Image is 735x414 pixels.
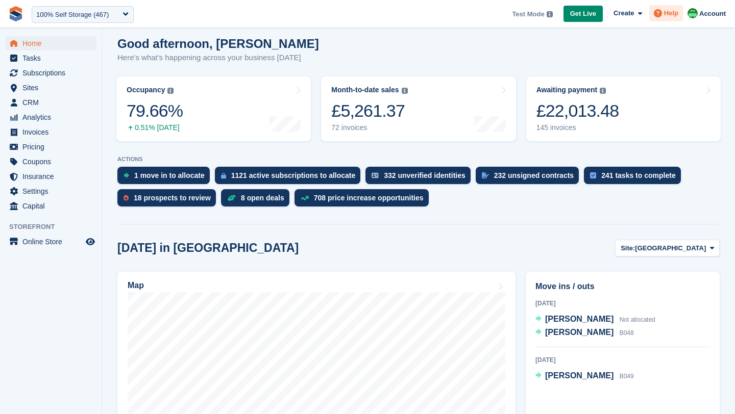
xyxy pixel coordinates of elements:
a: 708 price increase opportunities [295,189,434,212]
span: B048 [620,329,634,337]
div: 18 prospects to review [134,194,211,202]
a: [PERSON_NAME] Not allocated [535,313,655,326]
div: 241 tasks to complete [601,171,676,179]
a: 232 unsigned contracts [476,167,584,189]
p: ACTIONS [117,156,720,163]
a: Preview store [84,236,96,248]
div: £22,013.48 [536,100,619,121]
span: Test Mode [512,9,544,19]
span: Help [664,8,678,18]
a: 1 move in to allocate [117,167,215,189]
a: menu [5,199,96,213]
img: active_subscription_to_allocate_icon-d502201f5373d7db506a760aba3b589e785aa758c864c3986d89f69b8ff3... [221,172,226,179]
h2: [DATE] in [GEOGRAPHIC_DATA] [117,241,299,255]
img: verify_identity-adf6edd0f0f0b5bbfe63781bf79b02c33cf7c696d77639b501bdc392416b5a36.svg [372,172,379,178]
img: deal-1b604bf984904fb50ccaf53a9ad4b4a5d6e5aea283cecdc64d6e3604feb123c2.svg [227,194,236,201]
a: menu [5,125,96,139]
div: 232 unsigned contracts [494,171,574,179]
a: Awaiting payment £22,013.48 145 invoices [526,76,721,141]
div: 79.66% [127,100,183,121]
span: Sites [22,81,84,95]
a: Month-to-date sales £5,261.37 72 invoices [321,76,516,141]
a: 332 unverified identities [365,167,476,189]
a: 1121 active subscriptions to allocate [215,167,366,189]
span: B049 [620,373,634,380]
a: menu [5,154,96,169]
div: Occupancy [127,86,165,94]
span: Capital [22,199,84,213]
div: [DATE] [535,299,710,308]
img: move_ins_to_allocate_icon-fdf77a2bb77ea45bf5b3d319d69a93e2d87916cf1d5bf7949dd705db3b84f3ca.svg [124,172,129,178]
span: Pricing [22,140,84,154]
span: [PERSON_NAME] [545,315,614,323]
span: Get Live [570,9,596,19]
span: Subscriptions [22,66,84,80]
img: Laura Carlisle [688,8,698,18]
span: Home [22,36,84,50]
h2: Move ins / outs [535,280,710,293]
a: [PERSON_NAME] B049 [535,370,634,383]
span: Analytics [22,110,84,124]
img: stora-icon-8386f47178a22dfd0bd8f6a31ec36ba5ce8667c1dd55bd0f319d3a0aa187defe.svg [8,6,23,21]
div: 332 unverified identities [384,171,465,179]
h1: Good afternoon, [PERSON_NAME] [117,37,319,50]
div: 145 invoices [536,123,619,132]
div: 1 move in to allocate [134,171,205,179]
button: Site: [GEOGRAPHIC_DATA] [615,240,720,256]
a: menu [5,169,96,184]
span: Coupons [22,154,84,169]
a: menu [5,140,96,154]
span: Tasks [22,51,84,65]
img: icon-info-grey-7440780725fd019a000dd9b08b2336e03edf1995a4989e88bcd33f0948082b44.svg [600,88,606,94]
h2: Map [128,281,144,290]
a: 8 open deals [221,189,295,212]
span: Insurance [22,169,84,184]
span: [GEOGRAPHIC_DATA] [635,243,706,253]
img: prospect-51fa495bee0391a8d652442698ab0144808aea92771e9ea1ae160a38d050c398.svg [124,195,129,201]
span: Not allocated [620,316,655,323]
div: 8 open deals [241,194,284,202]
img: icon-info-grey-7440780725fd019a000dd9b08b2336e03edf1995a4989e88bcd33f0948082b44.svg [402,88,408,94]
a: menu [5,110,96,124]
img: price_increase_opportunities-93ffe204e8149a01c8c9dc8f82e8f89637d9d84a8eef4429ea346261dce0b2c0.svg [301,196,309,200]
img: icon-info-grey-7440780725fd019a000dd9b08b2336e03edf1995a4989e88bcd33f0948082b44.svg [547,11,553,17]
div: 100% Self Storage (467) [36,10,109,20]
a: menu [5,81,96,95]
a: menu [5,36,96,50]
div: [DATE] [535,355,710,365]
p: Here's what's happening across your business [DATE] [117,52,319,64]
a: menu [5,184,96,198]
a: 18 prospects to review [117,189,221,212]
span: Account [699,9,726,19]
img: task-75834270c22a3079a89374b754ae025e5fb1db73e45f91037f5363f120a921f8.svg [590,172,596,178]
div: £5,261.37 [331,100,407,121]
div: 72 invoices [331,123,407,132]
span: Invoices [22,125,84,139]
span: Settings [22,184,84,198]
a: Occupancy 79.66% 0.51% [DATE] [116,76,311,141]
a: menu [5,51,96,65]
span: [PERSON_NAME] [545,328,614,337]
span: [PERSON_NAME] [545,371,614,380]
span: Online Store [22,235,84,249]
a: Get Live [563,6,603,22]
div: Awaiting payment [536,86,598,94]
span: Storefront [9,222,102,232]
div: 1121 active subscriptions to allocate [231,171,356,179]
a: menu [5,235,96,249]
span: Create [614,8,634,18]
img: icon-info-grey-7440780725fd019a000dd9b08b2336e03edf1995a4989e88bcd33f0948082b44.svg [167,88,174,94]
a: menu [5,95,96,110]
div: 0.51% [DATE] [127,123,183,132]
span: CRM [22,95,84,110]
img: contract_signature_icon-13c848040528278c33f63329250d36e43548de30e8caae1d1a13099fd9432cc5.svg [482,172,489,178]
span: Site: [621,243,635,253]
a: 241 tasks to complete [584,167,686,189]
a: menu [5,66,96,80]
div: Month-to-date sales [331,86,399,94]
div: 708 price increase opportunities [314,194,424,202]
a: [PERSON_NAME] B048 [535,326,634,340]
